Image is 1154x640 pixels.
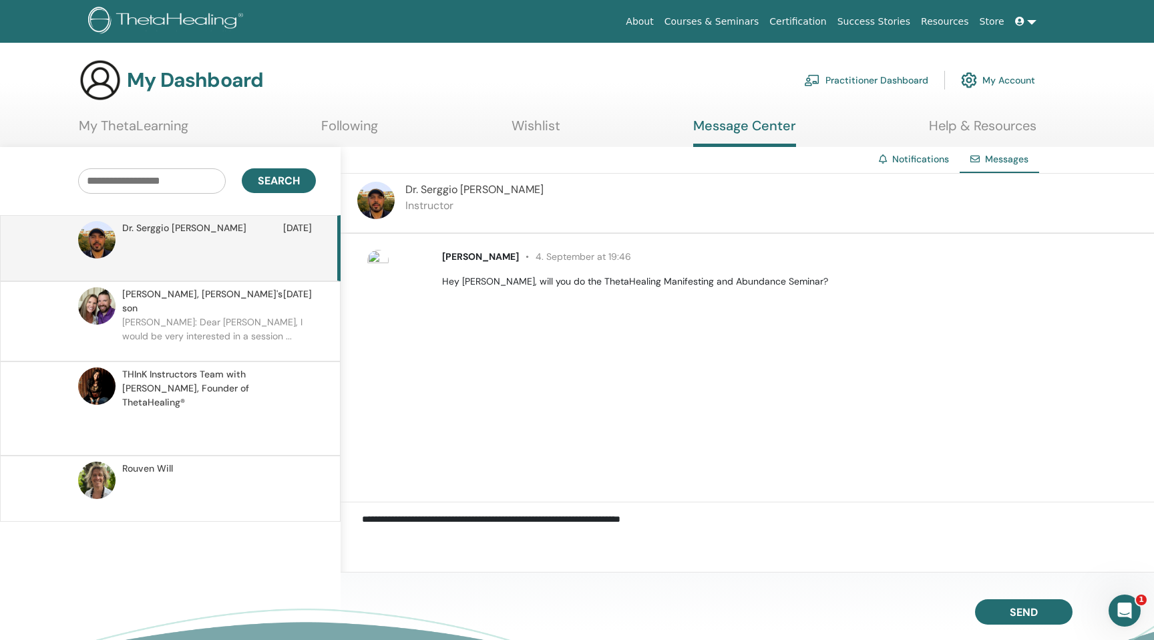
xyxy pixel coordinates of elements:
img: logo.png [88,7,248,37]
p: Instructor [405,198,544,214]
span: 1 [1136,595,1147,605]
p: Hey [PERSON_NAME], will you do the ThetaHealing Manifesting and Abundance Seminar? [442,275,1139,289]
span: [DATE] [283,221,312,235]
img: 91fd7db0-7b34-479c-aef1-fed7103b4b8e [367,250,389,271]
span: Messages [985,153,1028,165]
button: Search [242,168,316,193]
img: default.jpg [357,182,395,219]
h3: My Dashboard [127,68,263,92]
img: generic-user-icon.jpg [79,59,122,102]
span: Dr. Serggio [PERSON_NAME] [122,221,246,235]
a: Resources [916,9,974,34]
span: Dr. Serggio [PERSON_NAME] [405,182,544,196]
span: THInK Instructors Team with [PERSON_NAME], Founder of ThetaHealing® [122,367,312,410]
a: Help & Resources [929,118,1036,144]
a: Courses & Seminars [659,9,765,34]
span: Send [1010,605,1038,619]
a: Notifications [892,153,949,165]
img: default.jpg [78,367,116,405]
span: [DATE] [283,287,312,315]
a: Wishlist [512,118,560,144]
a: My Account [961,65,1035,95]
p: [PERSON_NAME]: Dear [PERSON_NAME], I would be very interested in a session ... [122,315,316,355]
img: cog.svg [961,69,977,92]
img: default.jpg [78,221,116,259]
img: chalkboard-teacher.svg [804,74,820,86]
img: default.jpg [78,287,116,325]
span: Search [258,174,300,188]
a: My ThetaLearning [79,118,188,144]
iframe: Intercom live chat [1109,595,1141,627]
button: Send [975,599,1073,625]
a: About [620,9,658,34]
img: default.jpg [78,462,116,499]
span: [PERSON_NAME] [442,251,519,263]
span: [PERSON_NAME], [PERSON_NAME]'s son [122,287,283,315]
a: Following [321,118,378,144]
a: Message Center [693,118,796,147]
a: Success Stories [832,9,916,34]
span: Rouven Will [122,462,173,476]
a: Practitioner Dashboard [804,65,928,95]
a: Store [974,9,1010,34]
span: 4. September at 19:46 [519,251,631,263]
a: Certification [764,9,831,34]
